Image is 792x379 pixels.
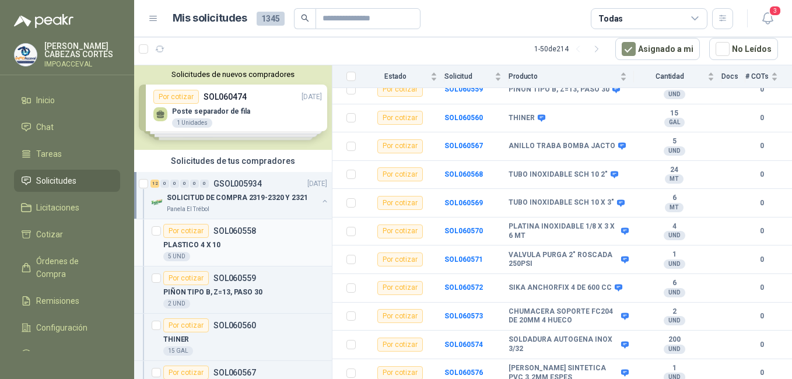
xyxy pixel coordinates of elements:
b: 0 [745,113,778,124]
span: Remisiones [36,294,79,307]
div: 12 [150,180,159,188]
b: SOLDADURA AUTOGENA INOX 3/32 [509,335,618,353]
a: Manuales y ayuda [14,343,120,366]
b: 24 [634,166,714,175]
b: SOL060570 [444,227,483,235]
div: Por cotizar [163,318,209,332]
div: Solicitudes de tus compradores [134,150,332,172]
b: 0 [745,169,778,180]
a: SOL060571 [444,255,483,264]
a: SOL060567 [444,142,483,150]
b: 0 [745,339,778,350]
p: SOL060558 [213,227,256,235]
div: Todas [598,12,623,25]
div: Por cotizar [377,167,423,181]
div: Por cotizar [377,309,423,323]
span: Licitaciones [36,201,79,214]
b: TUBO INOXIDABLE SCH 10 X 3" [509,198,614,208]
b: VALVULA PURGA 2" ROSCADA 250PSI [509,251,618,269]
div: GAL [664,118,685,127]
span: 3 [769,5,782,16]
span: Cotizar [36,228,63,241]
a: SOL060574 [444,341,483,349]
p: THINER [163,334,189,345]
div: UND [664,288,685,297]
div: 0 [200,180,209,188]
p: SOL060560 [213,321,256,329]
a: Solicitudes [14,170,120,192]
span: Producto [509,72,618,80]
b: 0 [745,226,778,237]
b: 0 [745,367,778,378]
b: SIKA ANCHORFIX 4 DE 600 CC [509,283,612,293]
div: Por cotizar [377,224,423,238]
b: 6 [634,194,714,203]
div: MT [665,203,684,212]
b: CHUMACERA SOPORTE FC204 DE 20MM 4 HUECO [509,307,618,325]
p: [PERSON_NAME] CABEZAS CORTES [44,42,120,58]
p: SOL060559 [213,274,256,282]
div: 0 [180,180,189,188]
a: SOL060559 [444,85,483,93]
th: Estado [363,65,444,88]
b: 5 [634,137,714,146]
button: Asignado a mi [615,38,700,60]
div: 0 [160,180,169,188]
div: Por cotizar [163,224,209,238]
div: Por cotizar [377,196,423,210]
div: UND [664,90,685,99]
div: Por cotizar [377,338,423,352]
div: 0 [190,180,199,188]
th: Cantidad [634,65,721,88]
b: THINER [509,114,535,123]
a: Licitaciones [14,196,120,219]
span: Cantidad [634,72,705,80]
a: SOL060568 [444,170,483,178]
p: PLASTICO 4 X 10 [163,240,220,251]
a: SOL060569 [444,199,483,207]
b: 0 [745,84,778,95]
span: Configuración [36,321,87,334]
img: Company Logo [150,195,164,209]
div: Por cotizar [377,83,423,97]
div: UND [664,345,685,354]
img: Company Logo [15,44,37,66]
a: Tareas [14,143,120,165]
b: PIÑON TIPO B, Z=13, PASO 30 [509,85,609,94]
b: 6 [634,279,714,288]
span: Solicitud [444,72,492,80]
th: Docs [721,65,745,88]
div: 0 [170,180,179,188]
b: SOL060560 [444,114,483,122]
b: TUBO INOXIDABLE SCH 10 2" [509,170,608,180]
div: Solicitudes de nuevos compradoresPor cotizarSOL060474[DATE] Poste separador de fila1 UnidadesPor ... [134,65,332,150]
button: Solicitudes de nuevos compradores [139,70,327,79]
a: Configuración [14,317,120,339]
b: 0 [745,198,778,209]
b: 0 [745,141,778,152]
a: SOL060573 [444,312,483,320]
span: Chat [36,121,54,134]
span: Estado [363,72,428,80]
div: UND [664,146,685,156]
div: Por cotizar [163,271,209,285]
b: 4 [634,222,714,231]
div: MT [665,174,684,184]
a: Por cotizarSOL060560THINER15 GAL [134,314,332,361]
p: [DATE] [307,178,327,189]
b: 1 [634,250,714,259]
div: 5 UND [163,252,190,261]
p: SOLICITUD DE COMPRA 2319-2320 Y 2321 [167,192,308,203]
button: No Leídos [709,38,778,60]
p: PIÑON TIPO B, Z=13, PASO 30 [163,287,262,298]
span: search [301,14,309,22]
a: SOL060576 [444,369,483,377]
b: 0 [745,254,778,265]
